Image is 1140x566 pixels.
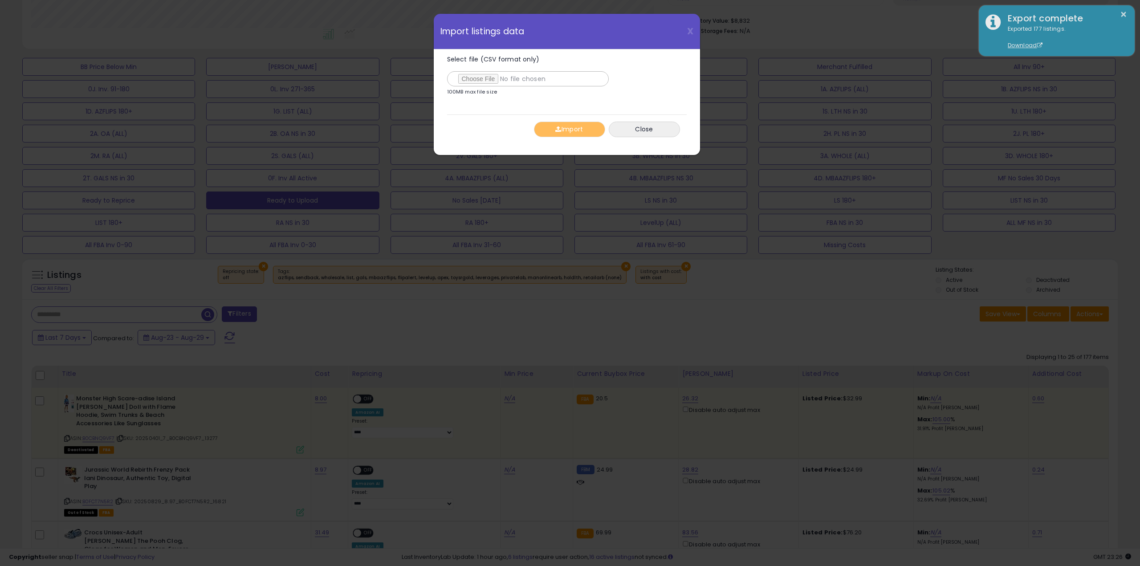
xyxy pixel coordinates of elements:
span: X [687,25,693,37]
span: Import listings data [440,27,525,36]
div: Exported 177 listings. [1001,25,1128,50]
button: Close [609,122,680,137]
button: × [1120,9,1127,20]
a: Download [1008,41,1042,49]
p: 100MB max file size [447,90,497,94]
span: Select file (CSV format only) [447,55,540,64]
div: Export complete [1001,12,1128,25]
button: Import [534,122,605,137]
